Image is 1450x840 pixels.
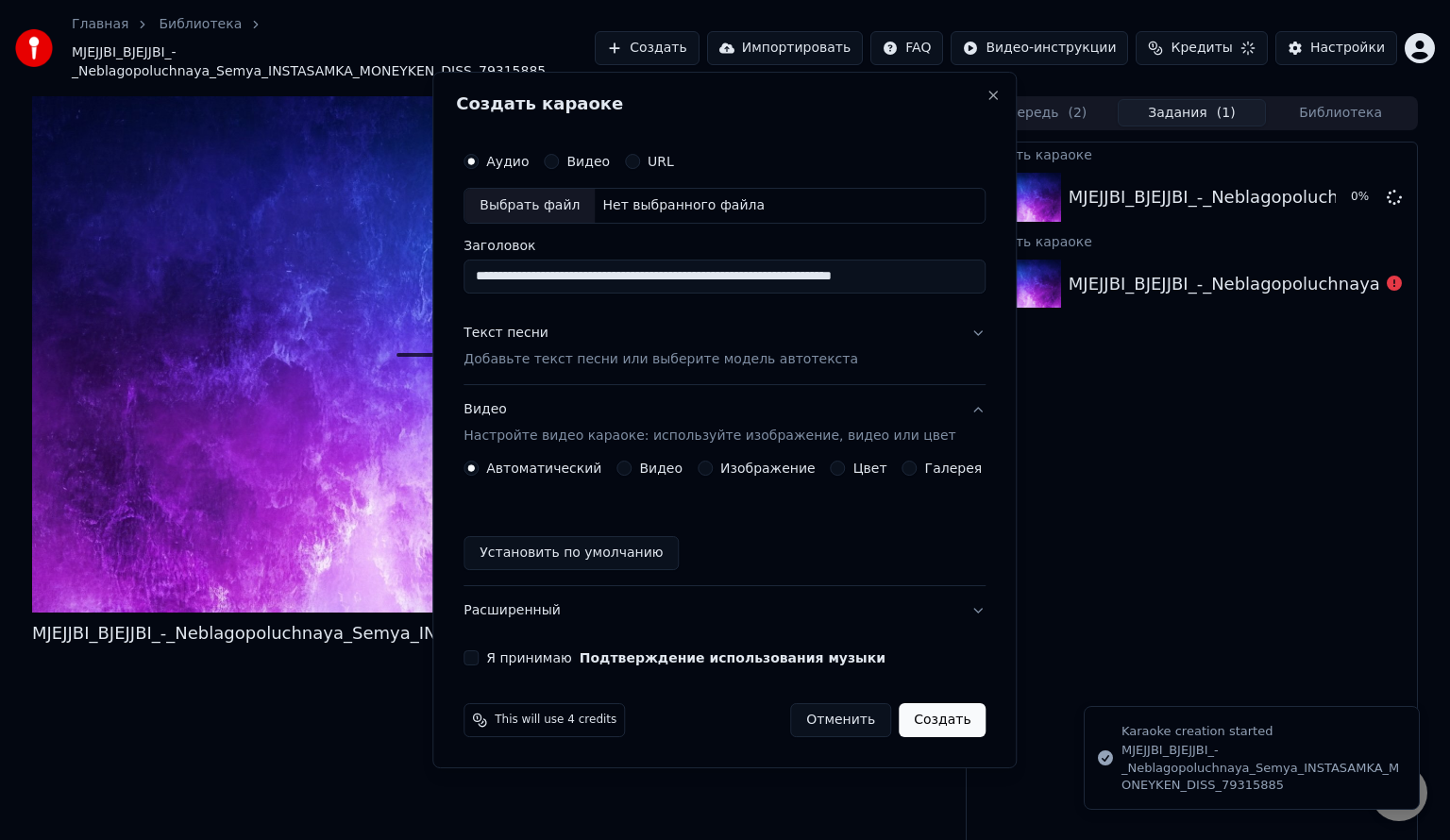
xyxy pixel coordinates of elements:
[464,324,548,343] div: Текст песни
[925,462,983,475] label: Галерея
[486,651,885,664] label: Я принимаю
[464,536,679,570] button: Установить по умолчанию
[464,400,955,445] div: Видео
[456,95,993,112] h2: Создать караоке
[464,461,986,585] div: ВидеоНастройте видео караоке: используйте изображение, видео или цвет
[486,462,601,475] label: Автоматический
[495,713,616,728] span: This will use 4 credits
[464,350,858,369] p: Добавьте текст песни или выберите модель автотекста
[486,155,529,168] label: Аудио
[648,155,674,168] label: URL
[853,462,887,475] label: Цвет
[580,651,885,664] button: Я принимаю
[464,189,595,223] div: Выбрать файл
[464,385,986,461] button: ВидеоНастройте видео караоке: используйте изображение, видео или цвет
[899,703,986,737] button: Создать
[464,427,955,445] p: Настройте видео караоке: используйте изображение, видео или цвет
[464,586,986,635] button: Расширенный
[639,462,683,475] label: Видео
[595,196,772,215] div: Нет выбранного файла
[464,239,986,252] label: Заголовок
[566,155,610,168] label: Видео
[790,703,891,737] button: Отменить
[464,309,986,384] button: Текст песниДобавьте текст песни или выберите модель автотекста
[720,462,816,475] label: Изображение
